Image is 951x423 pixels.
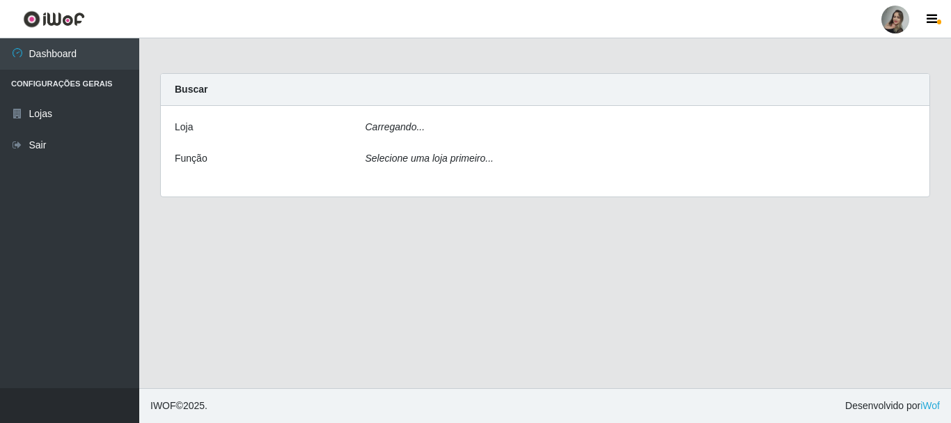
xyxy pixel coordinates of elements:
[920,400,940,411] a: iWof
[366,121,425,132] i: Carregando...
[175,151,207,166] label: Função
[150,399,207,413] span: © 2025 .
[150,400,176,411] span: IWOF
[175,84,207,95] strong: Buscar
[845,399,940,413] span: Desenvolvido por
[366,153,494,164] i: Selecione uma loja primeiro...
[175,120,193,134] label: Loja
[23,10,85,28] img: CoreUI Logo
